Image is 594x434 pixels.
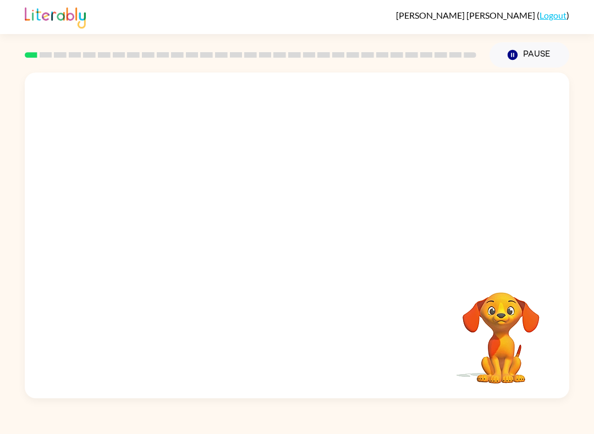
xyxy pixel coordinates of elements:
[540,10,566,20] a: Logout
[396,10,537,20] span: [PERSON_NAME] [PERSON_NAME]
[25,4,86,29] img: Literably
[396,10,569,20] div: ( )
[490,42,569,68] button: Pause
[446,275,556,385] video: Your browser must support playing .mp4 files to use Literably. Please try using another browser.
